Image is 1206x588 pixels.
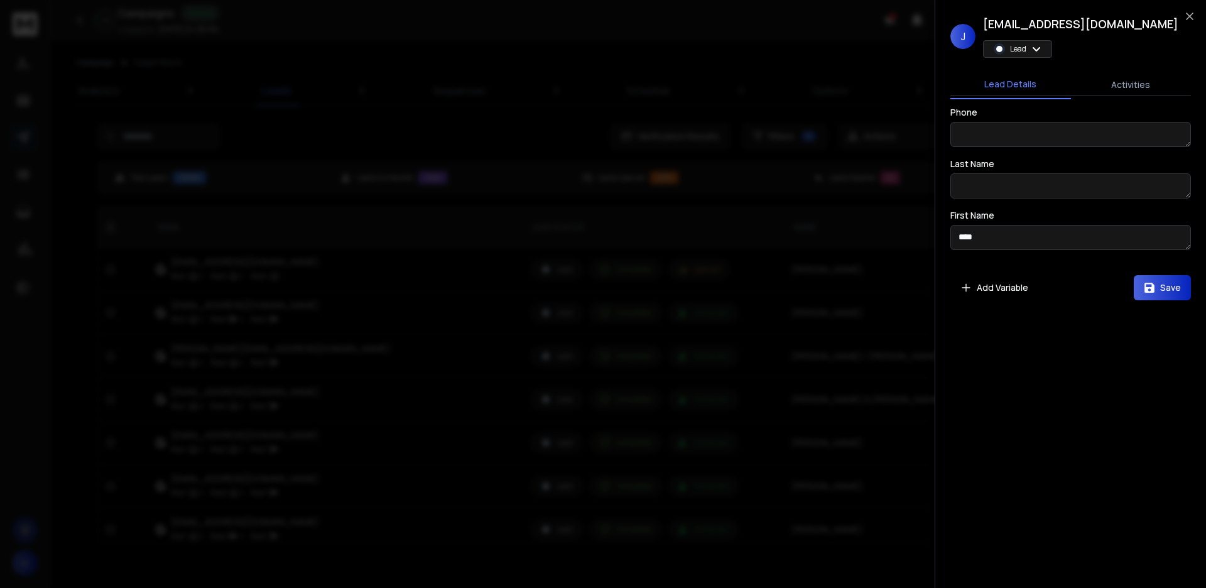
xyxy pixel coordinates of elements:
[950,24,975,49] span: J
[950,211,994,220] label: First Name
[1071,71,1192,99] button: Activities
[1010,44,1026,54] p: Lead
[950,70,1071,99] button: Lead Details
[1134,275,1191,300] button: Save
[983,15,1178,33] h1: [EMAIL_ADDRESS][DOMAIN_NAME]
[1160,545,1190,575] iframe: Intercom live chat
[950,275,1038,300] button: Add Variable
[950,160,994,168] label: Last Name
[950,108,977,117] label: Phone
